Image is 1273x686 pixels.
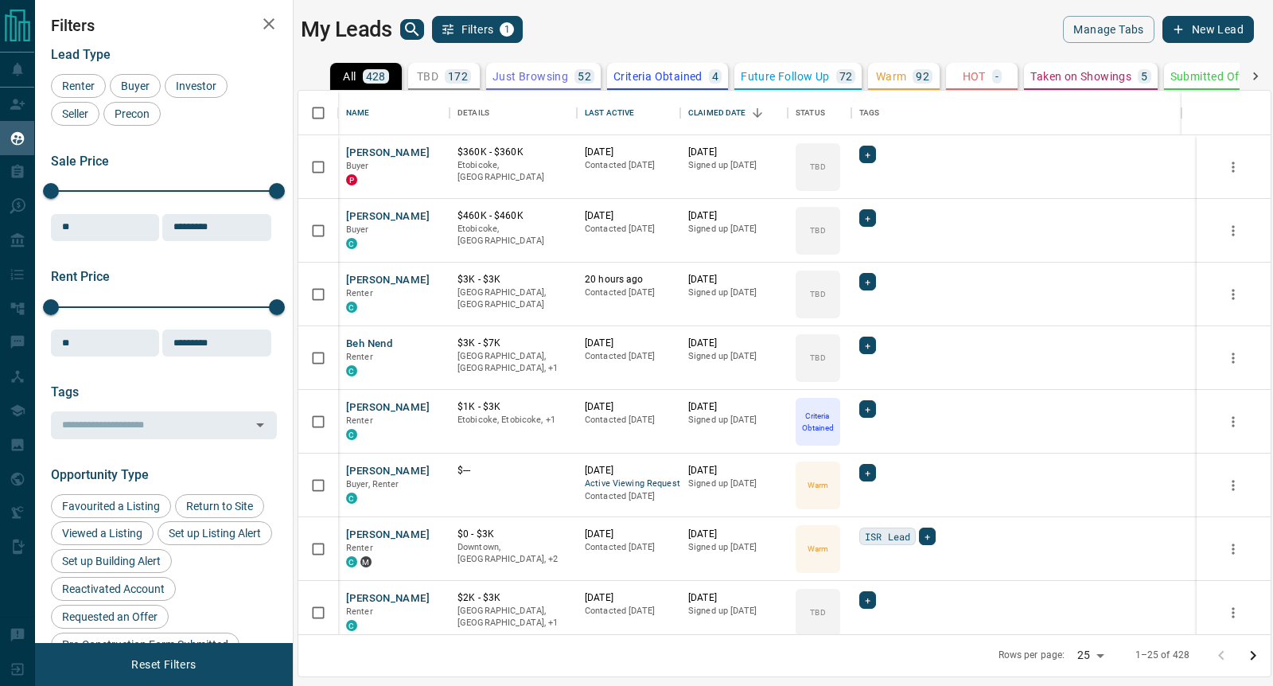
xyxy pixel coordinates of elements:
div: Renter [51,74,106,98]
p: TBD [810,224,825,236]
div: + [859,146,876,163]
p: Contacted [DATE] [585,286,672,299]
p: Just Browsing [492,71,568,82]
div: condos.ca [346,493,357,504]
div: + [919,528,936,545]
p: 5 [1141,71,1147,82]
span: Investor [170,80,222,92]
span: Seller [56,107,94,120]
p: Signed up [DATE] [688,541,780,554]
p: Signed up [DATE] [688,605,780,618]
button: New Lead [1162,16,1254,43]
p: Warm [876,71,907,82]
p: $1K - $3K [457,400,569,414]
p: 172 [448,71,468,82]
div: mrloft.ca [360,556,372,567]
span: ISR Lead [865,528,910,544]
p: Future Follow Up [741,71,829,82]
p: [DATE] [688,528,780,541]
span: Requested an Offer [56,610,163,623]
p: Submitted Offer [1170,71,1254,82]
p: Etobicoke, [GEOGRAPHIC_DATA] [457,223,569,248]
div: Favourited a Listing [51,494,171,518]
p: $460K - $460K [457,209,569,223]
p: Taken on Showings [1030,71,1131,82]
p: Rows per page: [999,649,1065,662]
p: [DATE] [585,337,672,350]
div: Last Active [585,91,634,135]
p: Toronto [457,414,569,427]
p: [DATE] [688,337,780,350]
div: Return to Site [175,494,264,518]
p: All [343,71,356,82]
button: Open [249,414,271,436]
div: condos.ca [346,429,357,440]
span: + [925,528,930,544]
div: Buyer [110,74,161,98]
span: Renter [346,288,373,298]
p: Signed up [DATE] [688,159,780,172]
span: Renter [346,543,373,553]
p: [GEOGRAPHIC_DATA], [GEOGRAPHIC_DATA] [457,286,569,311]
p: TBD [417,71,438,82]
span: Tags [51,384,79,400]
span: Opportunity Type [51,467,149,482]
button: more [1221,601,1245,625]
p: 20 hours ago [585,273,672,286]
p: Contacted [DATE] [585,414,672,427]
div: Reactivated Account [51,577,176,601]
div: Claimed Date [680,91,788,135]
p: Criteria Obtained [613,71,703,82]
span: + [865,274,870,290]
button: more [1221,474,1245,497]
div: condos.ca [346,302,357,313]
button: Reset Filters [121,651,206,678]
button: more [1221,410,1245,434]
div: + [859,273,876,290]
p: 72 [839,71,853,82]
button: Manage Tabs [1063,16,1154,43]
p: [DATE] [585,146,672,159]
span: + [865,210,870,226]
p: Signed up [DATE] [688,414,780,427]
p: Contacted [DATE] [585,490,672,503]
p: $--- [457,464,569,477]
span: + [865,401,870,417]
span: Rent Price [51,269,110,284]
span: Sale Price [51,154,109,169]
p: Signed up [DATE] [688,477,780,490]
p: [DATE] [688,146,780,159]
p: 4 [712,71,718,82]
div: Seller [51,102,99,126]
p: Toronto [457,605,569,629]
p: [DATE] [585,400,672,414]
div: Name [338,91,450,135]
p: Contacted [DATE] [585,541,672,554]
span: Renter [346,352,373,362]
p: 428 [366,71,386,82]
p: Contacted [DATE] [585,350,672,363]
button: more [1221,346,1245,370]
button: [PERSON_NAME] [346,591,430,606]
p: [DATE] [688,400,780,414]
p: Midtown | Central, Toronto [457,541,569,566]
p: Toronto [457,350,569,375]
div: Tags [859,91,880,135]
div: condos.ca [346,365,357,376]
p: $0 - $3K [457,528,569,541]
button: Go to next page [1237,640,1269,672]
p: TBD [810,161,825,173]
div: + [859,400,876,418]
p: [DATE] [688,209,780,223]
p: Warm [808,479,828,491]
p: Contacted [DATE] [585,159,672,172]
div: + [859,464,876,481]
span: + [865,592,870,608]
div: Last Active [577,91,680,135]
p: Contacted [DATE] [585,223,672,236]
button: Beh Nend [346,337,392,352]
p: Criteria Obtained [797,410,839,434]
div: Status [788,91,851,135]
button: search button [400,19,424,40]
button: more [1221,219,1245,243]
